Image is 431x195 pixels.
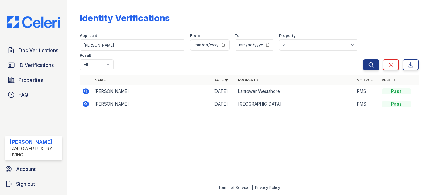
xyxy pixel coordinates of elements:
[80,12,170,23] div: Identity Verifications
[382,78,396,82] a: Result
[5,59,62,71] a: ID Verifications
[80,53,91,58] label: Result
[382,101,411,107] div: Pass
[354,98,379,110] td: PMS
[354,85,379,98] td: PMS
[218,185,249,190] a: Terms of Service
[10,138,60,146] div: [PERSON_NAME]
[357,78,373,82] a: Source
[238,78,259,82] a: Property
[19,76,43,84] span: Properties
[2,163,65,175] a: Account
[279,33,295,38] label: Property
[382,88,411,94] div: Pass
[213,78,228,82] a: Date ▼
[190,33,200,38] label: From
[252,185,253,190] div: |
[19,47,58,54] span: Doc Verifications
[211,98,236,110] td: [DATE]
[10,146,60,158] div: Lantower Luxury Living
[211,85,236,98] td: [DATE]
[5,74,62,86] a: Properties
[235,33,240,38] label: To
[5,89,62,101] a: FAQ
[16,180,35,188] span: Sign out
[19,91,28,98] span: FAQ
[255,185,280,190] a: Privacy Policy
[236,98,354,110] td: [GEOGRAPHIC_DATA]
[80,33,97,38] label: Applicant
[2,16,65,28] img: CE_Logo_Blue-a8612792a0a2168367f1c8372b55b34899dd931a85d93a1a3d3e32e68fde9ad4.png
[16,165,36,173] span: Account
[94,78,106,82] a: Name
[5,44,62,56] a: Doc Verifications
[80,39,185,51] input: Search by name or phone number
[92,98,211,110] td: [PERSON_NAME]
[92,85,211,98] td: [PERSON_NAME]
[19,61,54,69] span: ID Verifications
[236,85,354,98] td: Lantower Westshore
[2,178,65,190] a: Sign out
